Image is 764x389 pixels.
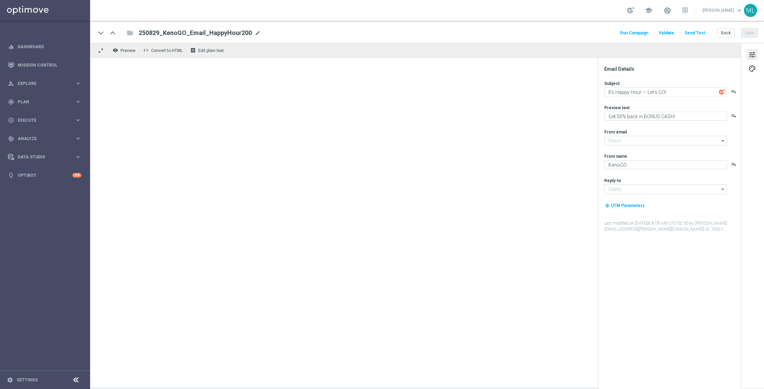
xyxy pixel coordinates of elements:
div: Email Details [604,66,740,72]
a: Dashboard [18,37,81,56]
label: Reply-to [604,178,621,183]
i: keyboard_arrow_right [75,98,81,105]
i: keyboard_arrow_right [75,80,81,87]
span: Edit plain text [198,48,224,53]
span: code [143,47,149,53]
button: playlist_add [731,113,737,119]
span: UTM Parameters [611,203,645,208]
i: play_circle_outline [8,117,14,123]
i: settings [7,377,13,383]
button: Validate [658,28,675,38]
i: equalizer [8,44,14,50]
button: lightbulb Optibot +10 [8,173,82,178]
div: Optibot [8,166,81,184]
a: Settings [17,378,38,382]
button: track_changes Analyze keyboard_arrow_right [8,136,82,141]
span: 250829_KenoGO_Email_HappyHour200 [139,29,252,37]
label: From name [604,154,627,159]
div: Data Studio [8,154,75,160]
button: Data Studio keyboard_arrow_right [8,154,82,160]
button: playlist_add [731,162,737,167]
span: Convert to HTML [151,48,183,53]
div: Explore [8,80,75,87]
button: Run Campaign [619,28,649,38]
i: arrow_drop_down [720,185,727,194]
img: optiGenie.svg [719,89,725,95]
label: Subject [604,81,620,86]
button: palette [747,63,758,74]
a: [PERSON_NAME]keyboard_arrow_down [702,5,744,16]
i: my_location [605,203,610,208]
button: playlist_add [731,89,737,94]
div: +10 [72,173,81,178]
label: From email [604,129,627,135]
span: Data Studio [18,155,75,159]
div: ML [744,4,757,17]
input: Select [604,136,727,146]
a: Optibot [18,166,72,184]
span: palette [748,64,756,73]
span: Validate [659,31,674,35]
button: my_location UTM Parameters [604,202,646,209]
label: Last modified on [DATE] at 8:09 AM UTC-02:00 by [PERSON_NAME][EMAIL_ADDRESS][PERSON_NAME][DOMAIN_... [604,221,740,232]
span: school [645,7,652,14]
span: Preview [121,48,135,53]
i: arrow_drop_down [720,136,727,145]
span: Explore [18,81,75,86]
span: | ID: 33921 [703,227,723,232]
span: tune [748,50,756,59]
button: Save [741,28,758,38]
i: person_search [8,80,14,87]
i: track_changes [8,136,14,142]
input: Select [604,184,727,194]
button: play_circle_outline Execute keyboard_arrow_right [8,118,82,123]
div: Dashboard [8,37,81,56]
i: keyboard_arrow_right [75,154,81,160]
label: Preview text [604,105,630,111]
button: person_search Explore keyboard_arrow_right [8,81,82,86]
a: Mission Control [18,56,81,74]
button: Send Test [684,28,706,38]
i: lightbulb [8,172,14,179]
div: Analyze [8,136,75,142]
i: remove_red_eye [113,47,118,53]
span: Analyze [18,137,75,141]
button: tune [747,49,758,60]
span: keyboard_arrow_down [736,7,743,14]
span: Execute [18,118,75,122]
button: gps_fixed Plan keyboard_arrow_right [8,99,82,105]
div: Mission Control [8,56,81,74]
button: code Convert to HTML [141,46,186,55]
i: receipt [190,47,196,53]
button: Back [717,28,735,38]
span: Plan [18,100,75,104]
button: Mission Control [8,62,82,68]
button: receipt Edit plain text [188,46,227,55]
i: keyboard_arrow_right [75,135,81,142]
button: equalizer Dashboard [8,44,82,50]
i: keyboard_arrow_right [75,117,81,123]
i: gps_fixed [8,99,14,105]
span: mode_edit [255,30,261,36]
div: Execute [8,117,75,123]
button: remove_red_eye Preview [111,46,139,55]
div: Plan [8,99,75,105]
